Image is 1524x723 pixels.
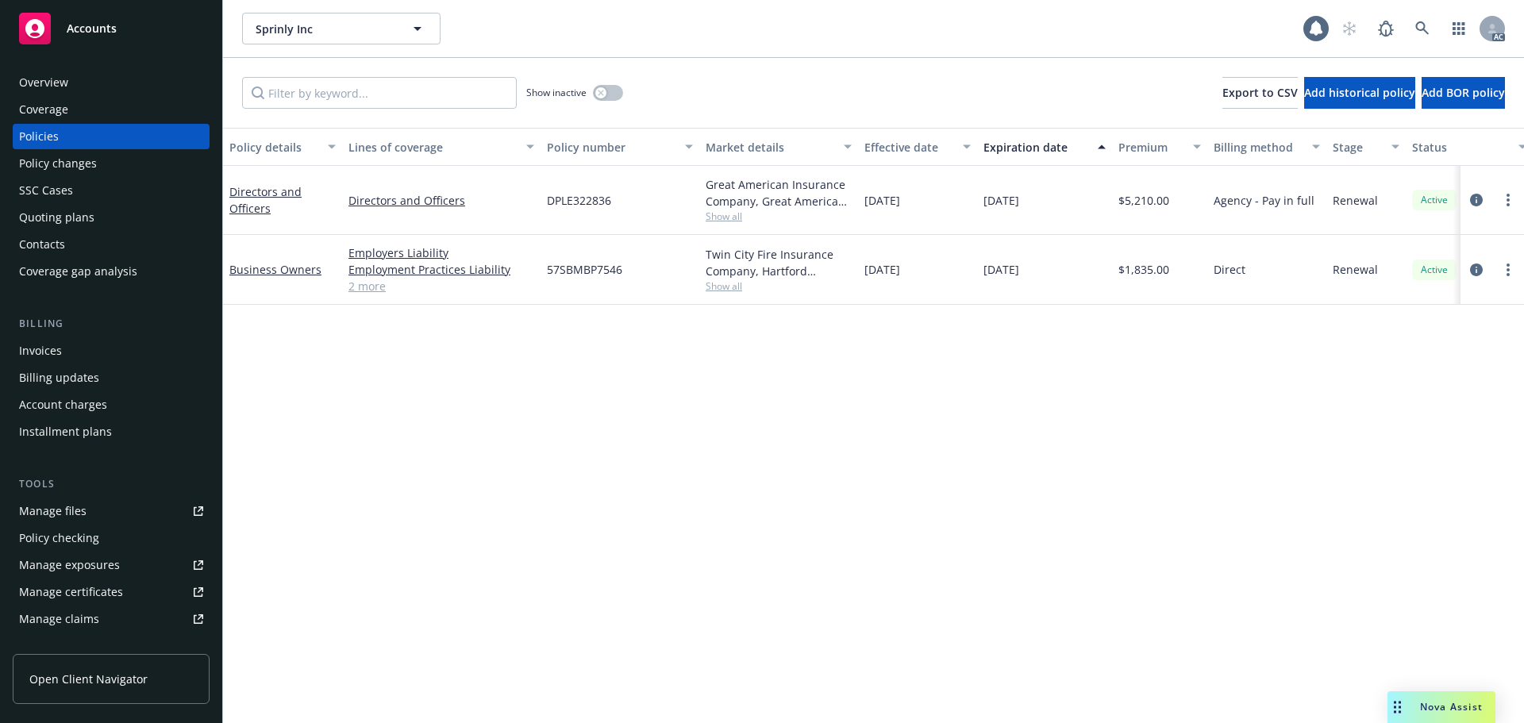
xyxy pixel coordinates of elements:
div: Manage files [19,498,87,524]
span: Renewal [1333,261,1378,278]
div: Great American Insurance Company, Great American Insurance Group, Brown & Riding Insurance Servic... [706,176,852,210]
div: Manage claims [19,606,99,632]
a: Overview [13,70,210,95]
span: [DATE] [983,192,1019,209]
div: Twin City Fire Insurance Company, Hartford Insurance Group [706,246,852,279]
div: Drag to move [1387,691,1407,723]
span: Nova Assist [1420,700,1483,713]
a: Switch app [1443,13,1475,44]
span: Sprinly Inc [256,21,393,37]
a: Policies [13,124,210,149]
a: Quoting plans [13,205,210,230]
a: SSC Cases [13,178,210,203]
a: Manage claims [13,606,210,632]
a: 2 more [348,278,534,294]
span: Show all [706,210,852,223]
div: SSC Cases [19,178,73,203]
a: Policy changes [13,151,210,176]
button: Effective date [858,128,977,166]
span: 57SBMBP7546 [547,261,622,278]
input: Filter by keyword... [242,77,517,109]
div: Expiration date [983,139,1088,156]
div: Stage [1333,139,1382,156]
button: Lines of coverage [342,128,541,166]
button: Add historical policy [1304,77,1415,109]
div: Status [1412,139,1509,156]
div: Contacts [19,232,65,257]
button: Premium [1112,128,1207,166]
button: Expiration date [977,128,1112,166]
span: Active [1418,193,1450,207]
a: Invoices [13,338,210,363]
a: Manage exposures [13,552,210,578]
div: Effective date [864,139,953,156]
button: Sprinly Inc [242,13,441,44]
span: [DATE] [983,261,1019,278]
button: Export to CSV [1222,77,1298,109]
span: Show inactive [526,86,587,99]
a: Coverage gap analysis [13,259,210,284]
span: Renewal [1333,192,1378,209]
a: Business Owners [229,262,321,277]
button: Policy number [541,128,699,166]
div: Manage exposures [19,552,120,578]
button: Nova Assist [1387,691,1495,723]
span: Add historical policy [1304,85,1415,100]
a: Accounts [13,6,210,51]
button: Billing method [1207,128,1326,166]
div: Account charges [19,392,107,417]
span: $1,835.00 [1118,261,1169,278]
a: circleInformation [1467,260,1486,279]
a: Contacts [13,232,210,257]
a: Account charges [13,392,210,417]
span: Direct [1214,261,1245,278]
div: Coverage [19,97,68,122]
div: Policies [19,124,59,149]
div: Tools [13,476,210,492]
a: Employment Practices Liability [348,261,534,278]
div: Policy number [547,139,675,156]
a: Manage certificates [13,579,210,605]
div: Manage BORs [19,633,94,659]
a: Employers Liability [348,244,534,261]
div: Overview [19,70,68,95]
div: Market details [706,139,834,156]
a: Coverage [13,97,210,122]
button: Market details [699,128,858,166]
span: [DATE] [864,261,900,278]
div: Quoting plans [19,205,94,230]
div: Lines of coverage [348,139,517,156]
div: Coverage gap analysis [19,259,137,284]
a: more [1499,260,1518,279]
button: Add BOR policy [1422,77,1505,109]
div: Installment plans [19,419,112,444]
div: Policy changes [19,151,97,176]
a: Manage BORs [13,633,210,659]
a: Installment plans [13,419,210,444]
button: Stage [1326,128,1406,166]
span: Open Client Navigator [29,671,148,687]
span: $5,210.00 [1118,192,1169,209]
a: Search [1407,13,1438,44]
div: Billing method [1214,139,1303,156]
div: Billing updates [19,365,99,390]
div: Manage certificates [19,579,123,605]
a: Directors and Officers [348,192,534,209]
div: Billing [13,316,210,332]
div: Invoices [19,338,62,363]
a: Manage files [13,498,210,524]
div: Policy details [229,139,318,156]
a: more [1499,190,1518,210]
a: Directors and Officers [229,184,302,216]
span: Export to CSV [1222,85,1298,100]
div: Policy checking [19,525,99,551]
a: Report a Bug [1370,13,1402,44]
a: circleInformation [1467,190,1486,210]
a: Policy checking [13,525,210,551]
div: Premium [1118,139,1183,156]
a: Start snowing [1333,13,1365,44]
span: [DATE] [864,192,900,209]
span: Active [1418,263,1450,277]
span: Accounts [67,22,117,35]
span: DPLE322836 [547,192,611,209]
